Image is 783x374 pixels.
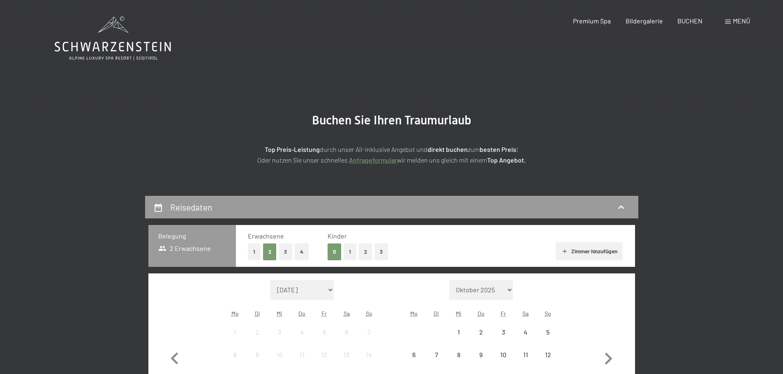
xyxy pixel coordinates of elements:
div: Anreise nicht möglich [448,344,470,366]
div: Tue Sep 09 2025 [246,344,268,366]
div: Anreise nicht möglich [515,321,537,343]
div: Anreise nicht möglich [358,321,380,343]
div: 14 [358,351,379,372]
div: Sun Oct 05 2025 [537,321,559,343]
div: Anreise nicht möglich [268,321,291,343]
div: Anreise nicht möglich [268,344,291,366]
button: Zimmer hinzufügen [556,242,623,260]
div: Mon Oct 06 2025 [403,344,425,366]
div: 11 [292,351,312,372]
div: 4 [292,329,312,349]
abbr: Donnerstag [478,310,485,317]
div: Anreise nicht möglich [537,344,559,366]
div: Fri Sep 05 2025 [313,321,335,343]
div: 7 [358,329,379,349]
h3: Belegung [158,232,226,241]
div: 8 [448,351,469,372]
div: 3 [269,329,290,349]
div: 3 [493,329,513,349]
strong: Top Preis-Leistung [265,145,320,153]
div: Sun Sep 14 2025 [358,344,380,366]
div: Fri Oct 03 2025 [492,321,514,343]
div: 10 [269,351,290,372]
div: Anreise nicht möglich [246,321,268,343]
abbr: Sonntag [366,310,372,317]
button: 2 [263,243,277,260]
div: 10 [493,351,513,372]
div: Anreise nicht möglich [335,321,358,343]
span: Kinder [328,232,347,240]
button: 3 [375,243,388,260]
div: 5 [538,329,558,349]
button: 3 [279,243,293,260]
div: Anreise nicht möglich [515,344,537,366]
div: 6 [404,351,424,372]
div: 12 [314,351,335,372]
div: Mon Sep 01 2025 [224,321,246,343]
div: Anreise nicht möglich [291,321,313,343]
h2: Reisedaten [170,202,212,212]
button: 0 [328,243,341,260]
strong: direkt buchen [427,145,468,153]
div: Sat Oct 04 2025 [515,321,537,343]
div: 9 [247,351,268,372]
div: Anreise nicht möglich [448,321,470,343]
button: 4 [295,243,309,260]
div: Tue Oct 07 2025 [425,344,448,366]
div: 11 [515,351,536,372]
div: Anreise nicht möglich [537,321,559,343]
abbr: Freitag [501,310,506,317]
div: Thu Oct 09 2025 [470,344,492,366]
abbr: Dienstag [434,310,439,317]
div: 13 [336,351,357,372]
div: 1 [225,329,245,349]
abbr: Dienstag [255,310,260,317]
a: BUCHEN [677,17,702,25]
div: Anreise nicht möglich [492,344,514,366]
div: Wed Oct 01 2025 [448,321,470,343]
a: Premium Spa [573,17,611,25]
div: Fri Sep 12 2025 [313,344,335,366]
div: Anreise nicht möglich [224,344,246,366]
div: Thu Sep 04 2025 [291,321,313,343]
p: durch unser All-inklusive Angebot und zum ! Oder nutzen Sie unser schnelles wir melden uns gleich... [186,144,597,165]
span: Erwachsene [248,232,284,240]
span: 2 Erwachsene [158,244,211,253]
abbr: Montag [231,310,239,317]
div: Anreise nicht möglich [335,344,358,366]
abbr: Mittwoch [456,310,462,317]
div: Anreise nicht möglich [425,344,448,366]
abbr: Mittwoch [277,310,282,317]
div: 6 [336,329,357,349]
div: Wed Sep 03 2025 [268,321,291,343]
div: Sat Sep 06 2025 [335,321,358,343]
div: 1 [448,329,469,349]
div: Sat Oct 11 2025 [515,344,537,366]
span: Buchen Sie Ihren Traumurlaub [312,113,471,127]
abbr: Montag [410,310,418,317]
div: 2 [471,329,491,349]
abbr: Samstag [522,310,529,317]
button: 1 [344,243,356,260]
div: Mon Sep 08 2025 [224,344,246,366]
div: Anreise nicht möglich [492,321,514,343]
div: 7 [426,351,447,372]
a: Bildergalerie [626,17,663,25]
strong: Top Angebot. [487,156,526,164]
abbr: Donnerstag [298,310,305,317]
div: Anreise nicht möglich [246,344,268,366]
div: Anreise nicht möglich [313,344,335,366]
abbr: Freitag [321,310,327,317]
span: Menü [733,17,750,25]
div: Thu Sep 11 2025 [291,344,313,366]
div: Thu Oct 02 2025 [470,321,492,343]
div: 8 [225,351,245,372]
div: Anreise nicht möglich [470,344,492,366]
div: Sat Sep 13 2025 [335,344,358,366]
div: 12 [538,351,558,372]
div: Anreise nicht möglich [358,344,380,366]
div: Anreise nicht möglich [470,321,492,343]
